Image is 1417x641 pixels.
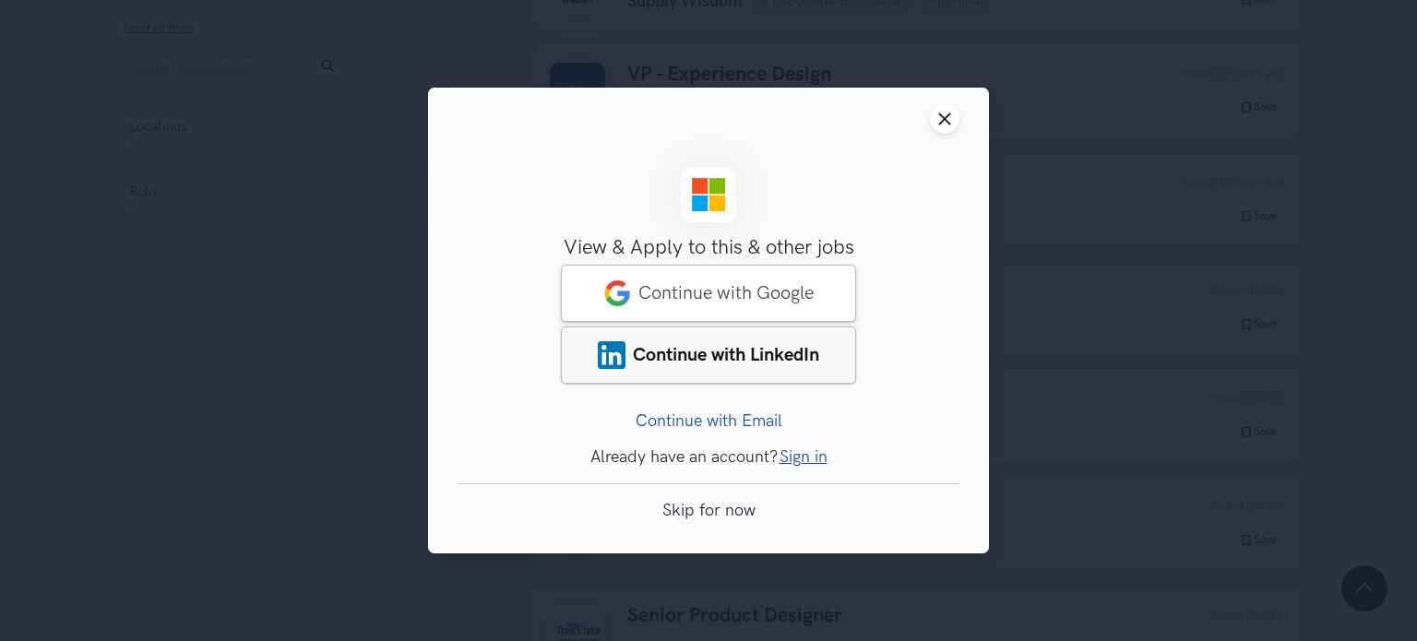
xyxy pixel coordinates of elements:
h3: View & Apply to this & other jobs [458,236,959,260]
a: googleContinue with Google [561,265,856,322]
a: Skip for now [662,501,756,520]
a: Continue with Email [636,411,782,431]
span: Continue with LinkedIn [633,344,819,366]
span: Already have an account? [590,447,778,467]
span: Continue with Google [638,282,814,304]
a: LinkedInContinue with LinkedIn [561,326,856,384]
img: google [603,279,631,307]
img: LinkedIn [598,341,625,369]
a: Sign in [780,447,828,467]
